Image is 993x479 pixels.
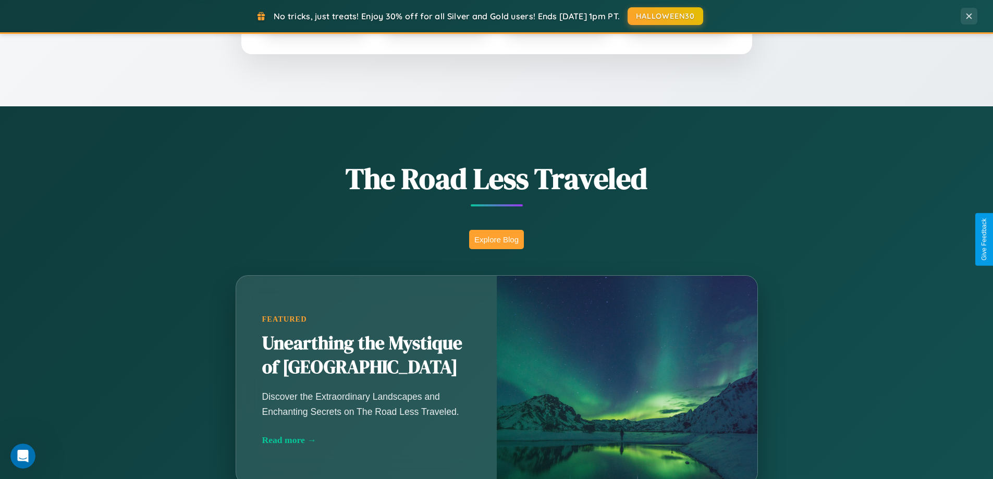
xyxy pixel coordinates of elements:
div: Featured [262,315,471,324]
button: HALLOWEEN30 [628,7,703,25]
span: No tricks, just treats! Enjoy 30% off for all Silver and Gold users! Ends [DATE] 1pm PT. [274,11,620,21]
div: Read more → [262,435,471,446]
button: Explore Blog [469,230,524,249]
h2: Unearthing the Mystique of [GEOGRAPHIC_DATA] [262,331,471,379]
h1: The Road Less Traveled [184,158,810,199]
iframe: Intercom live chat [10,444,35,469]
div: Give Feedback [980,218,988,261]
p: Discover the Extraordinary Landscapes and Enchanting Secrets on The Road Less Traveled. [262,389,471,419]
